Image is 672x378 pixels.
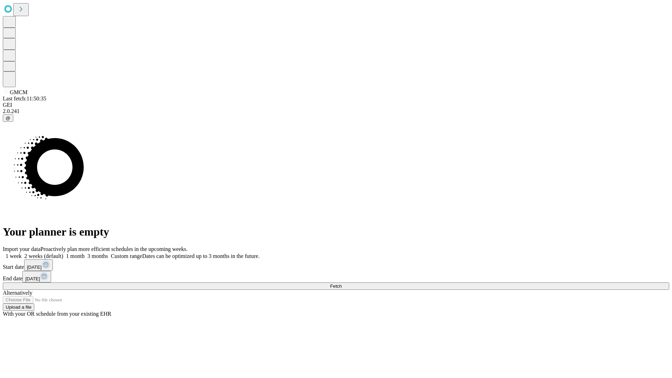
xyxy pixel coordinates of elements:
[3,311,111,317] span: With your OR schedule from your existing EHR
[6,115,10,121] span: @
[3,271,669,282] div: End date
[66,253,85,259] span: 1 month
[24,253,63,259] span: 2 weeks (default)
[111,253,142,259] span: Custom range
[22,271,51,282] button: [DATE]
[3,114,13,122] button: @
[142,253,259,259] span: Dates can be optimized up to 3 months in the future.
[10,89,28,95] span: GMCM
[6,253,22,259] span: 1 week
[3,282,669,290] button: Fetch
[3,225,669,238] h1: Your planner is empty
[87,253,108,259] span: 3 months
[330,283,342,289] span: Fetch
[25,276,40,281] span: [DATE]
[3,290,32,296] span: Alternatively
[3,246,41,252] span: Import your data
[3,108,669,114] div: 2.0.241
[24,259,53,271] button: [DATE]
[41,246,188,252] span: Proactively plan more efficient schedules in the upcoming weeks.
[3,102,669,108] div: GEI
[3,96,46,101] span: Last fetch: 11:50:35
[27,265,42,270] span: [DATE]
[3,259,669,271] div: Start date
[3,303,34,311] button: Upload a file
